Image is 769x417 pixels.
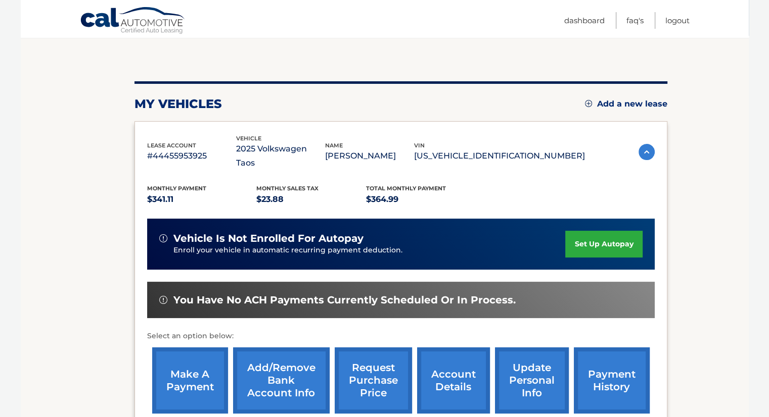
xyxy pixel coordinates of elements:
p: Enroll your vehicle in automatic recurring payment deduction. [173,245,566,256]
span: lease account [147,142,196,149]
p: [US_VEHICLE_IDENTIFICATION_NUMBER] [414,149,585,163]
a: Add a new lease [585,99,667,109]
span: Total Monthly Payment [366,185,446,192]
p: 2025 Volkswagen Taos [236,142,325,170]
a: Logout [665,12,690,29]
img: alert-white.svg [159,296,167,304]
a: Dashboard [564,12,605,29]
a: request purchase price [335,347,412,413]
span: Monthly Payment [147,185,206,192]
span: name [325,142,343,149]
span: vin [414,142,425,149]
a: account details [417,347,490,413]
a: payment history [574,347,650,413]
p: [PERSON_NAME] [325,149,414,163]
a: update personal info [495,347,569,413]
img: accordion-active.svg [639,144,655,160]
a: Cal Automotive [80,7,186,36]
img: alert-white.svg [159,234,167,242]
a: FAQ's [626,12,644,29]
p: #44455953925 [147,149,236,163]
span: You have no ACH payments currently scheduled or in process. [173,294,516,306]
span: Monthly sales Tax [256,185,319,192]
span: vehicle is not enrolled for autopay [173,232,364,245]
a: set up autopay [565,231,642,257]
p: Select an option below: [147,330,655,342]
span: vehicle [236,135,261,142]
p: $23.88 [256,192,366,206]
a: make a payment [152,347,228,413]
img: add.svg [585,100,592,107]
p: $341.11 [147,192,257,206]
h2: my vehicles [134,96,222,112]
a: Add/Remove bank account info [233,347,330,413]
p: $364.99 [366,192,476,206]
